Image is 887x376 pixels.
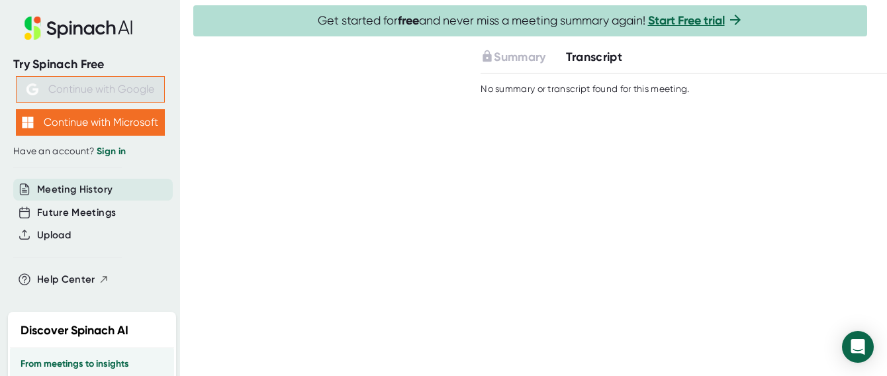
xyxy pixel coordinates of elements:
[21,322,128,340] h2: Discover Spinach AI
[481,83,689,95] div: No summary or transcript found for this meeting.
[21,359,163,369] h3: From meetings to insights
[648,13,725,28] a: Start Free trial
[37,205,116,220] button: Future Meetings
[16,109,165,136] button: Continue with Microsoft
[37,182,113,197] button: Meeting History
[398,13,419,28] b: free
[481,48,565,66] div: Upgrade to access
[13,146,167,158] div: Have an account?
[26,83,38,95] img: Aehbyd4JwY73AAAAAElFTkSuQmCC
[318,13,743,28] span: Get started for and never miss a meeting summary again!
[481,48,545,66] button: Summary
[37,228,71,243] button: Upload
[494,50,545,64] span: Summary
[97,146,126,157] a: Sign in
[16,76,165,103] button: Continue with Google
[566,50,623,64] span: Transcript
[37,272,109,287] button: Help Center
[13,57,167,72] div: Try Spinach Free
[566,48,623,66] button: Transcript
[842,331,874,363] div: Open Intercom Messenger
[37,272,95,287] span: Help Center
